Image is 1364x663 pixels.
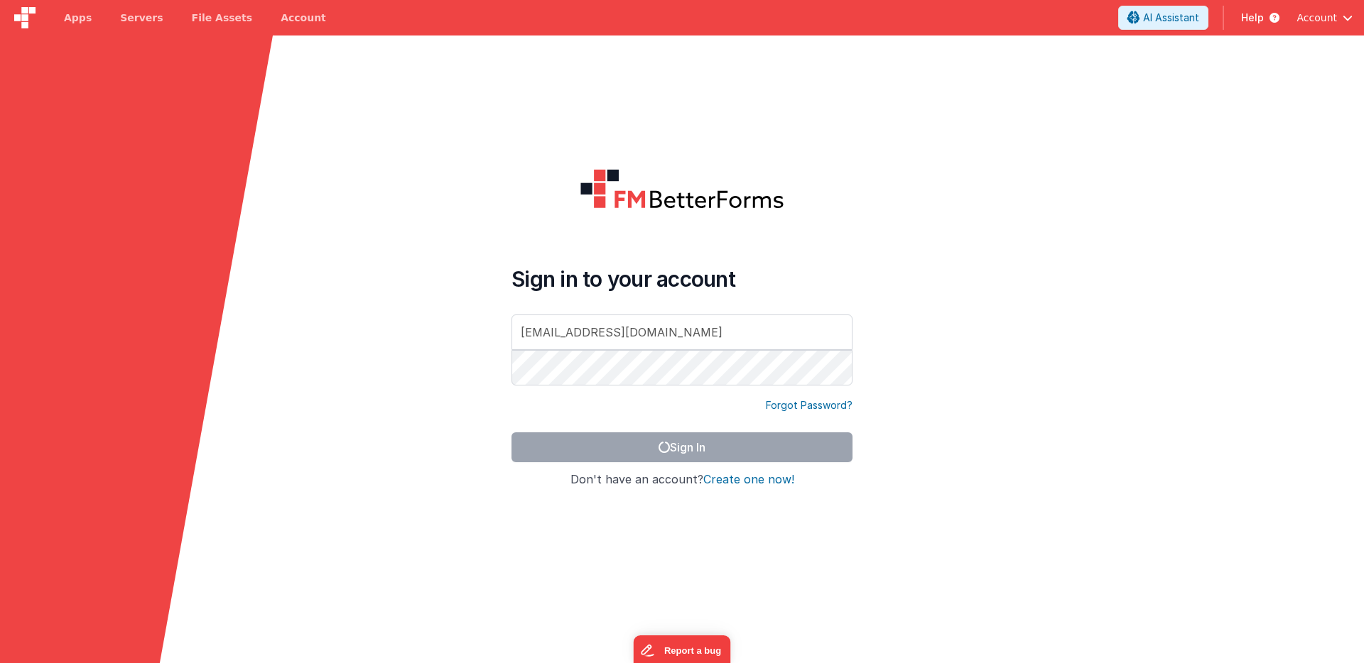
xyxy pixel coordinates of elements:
[192,11,253,25] span: File Assets
[511,314,852,350] input: Email Address
[511,473,852,486] h4: Don't have an account?
[511,432,852,462] button: Sign In
[1143,11,1199,25] span: AI Assistant
[1297,11,1337,25] span: Account
[64,11,92,25] span: Apps
[120,11,163,25] span: Servers
[1118,6,1208,30] button: AI Assistant
[1241,11,1264,25] span: Help
[1297,11,1353,25] button: Account
[703,473,794,486] button: Create one now!
[766,398,852,412] a: Forgot Password?
[511,266,852,292] h4: Sign in to your account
